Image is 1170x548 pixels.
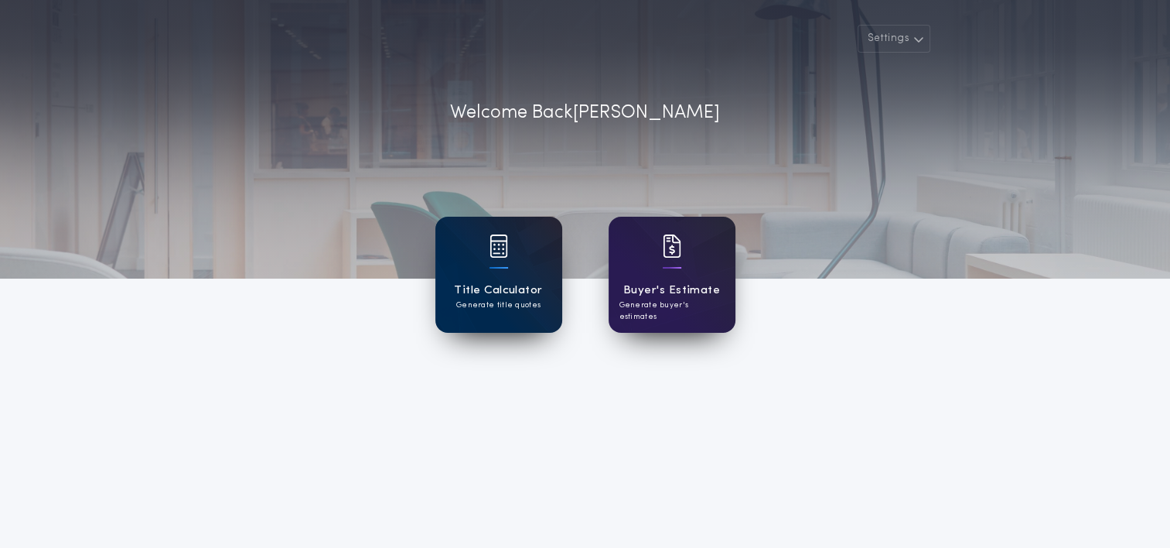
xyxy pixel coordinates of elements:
[454,282,542,300] h1: Title Calculator
[450,99,720,127] p: Welcome Back [PERSON_NAME]
[489,235,508,258] img: card icon
[663,235,681,258] img: card icon
[623,282,720,300] h1: Buyer's Estimate
[456,300,541,311] p: Generate title quotes
[858,25,930,53] button: Settings
[435,217,562,333] a: card iconTitle CalculatorGenerate title quotes
[609,217,735,333] a: card iconBuyer's EstimateGenerate buyer's estimates
[619,300,725,323] p: Generate buyer's estimates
